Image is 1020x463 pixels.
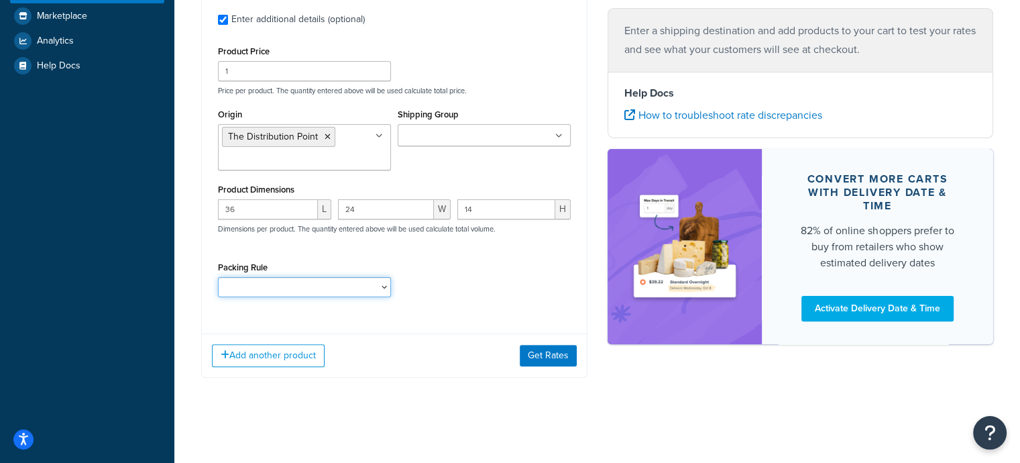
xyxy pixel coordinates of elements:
[624,21,977,59] p: Enter a shipping destination and add products to your cart to test your rates and see what your c...
[231,10,365,29] div: Enter additional details (optional)
[218,109,242,119] label: Origin
[37,36,74,47] span: Analytics
[555,199,571,219] span: H
[624,85,977,101] h4: Help Docs
[318,199,331,219] span: L
[10,54,164,78] a: Help Docs
[520,345,577,366] button: Get Rates
[215,86,574,95] p: Price per product. The quantity entered above will be used calculate total price.
[37,60,80,72] span: Help Docs
[628,169,742,324] img: feature-image-ddt-36eae7f7280da8017bfb280eaccd9c446f90b1fe08728e4019434db127062ab4.png
[218,46,270,56] label: Product Price
[624,107,822,123] a: How to troubleshoot rate discrepancies
[10,29,164,53] a: Analytics
[398,109,459,119] label: Shipping Group
[801,295,954,321] a: Activate Delivery Date & Time
[215,224,496,234] p: Dimensions per product. The quantity entered above will be used calculate total volume.
[10,4,164,28] a: Marketplace
[434,199,451,219] span: W
[973,416,1007,450] button: Open Resource Center
[37,11,87,22] span: Marketplace
[218,262,268,272] label: Packing Rule
[212,344,325,367] button: Add another product
[228,130,318,144] span: The Distribution Point
[218,185,294,195] label: Product Dimensions
[218,15,228,25] input: Enter additional details (optional)
[794,172,961,212] div: Convert more carts with delivery date & time
[794,222,961,270] div: 82% of online shoppers prefer to buy from retailers who show estimated delivery dates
